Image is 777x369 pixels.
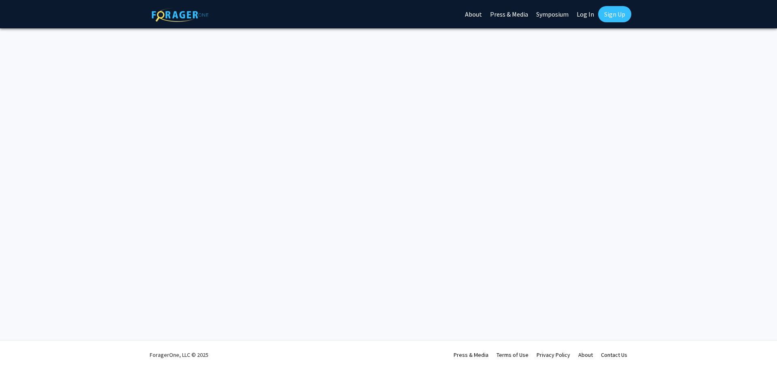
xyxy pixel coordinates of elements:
a: Contact Us [601,351,627,358]
a: Privacy Policy [537,351,570,358]
a: Press & Media [454,351,488,358]
a: Sign Up [598,6,631,22]
img: ForagerOne Logo [152,8,208,22]
a: About [578,351,593,358]
div: ForagerOne, LLC © 2025 [150,341,208,369]
a: Terms of Use [497,351,529,358]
